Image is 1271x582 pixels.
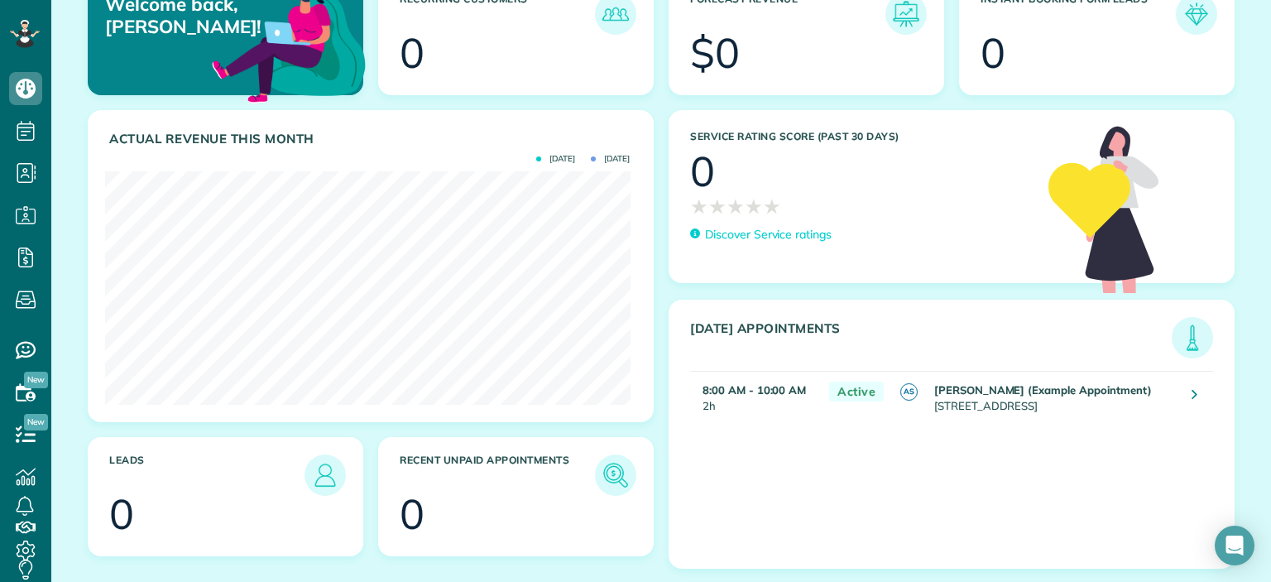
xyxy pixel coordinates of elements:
strong: [PERSON_NAME] (Example Appointment) [934,383,1152,397]
div: 0 [400,32,424,74]
img: icon_unpaid_appointments-47b8ce3997adf2238b356f14209ab4cced10bd1f174958f3ca8f1d0dd7fffeee.png [599,459,632,492]
p: Discover Service ratings [705,226,832,243]
span: New [24,414,48,430]
img: icon_todays_appointments-901f7ab196bb0bea1936b74009e4eb5ffbc2d2711fa7634e0d609ed5ef32b18b.png [1176,321,1209,354]
span: ★ [745,192,763,221]
strong: 8:00 AM - 10:00 AM [703,383,806,397]
div: Open Intercom Messenger [1215,526,1254,565]
span: [DATE] [591,155,630,163]
span: ★ [690,192,708,221]
span: ★ [727,192,745,221]
h3: [DATE] Appointments [690,321,1172,358]
td: [STREET_ADDRESS] [930,371,1180,422]
h3: Actual Revenue this month [109,132,636,147]
a: Discover Service ratings [690,226,832,243]
span: AS [900,383,918,401]
div: 0 [400,493,424,535]
span: Active [829,382,884,402]
div: 0 [690,151,715,192]
h3: Recent unpaid appointments [400,455,595,496]
span: ★ [763,192,781,221]
span: ★ [708,192,727,221]
h3: Leads [109,455,305,496]
div: $0 [690,32,740,74]
span: New [24,372,48,388]
div: 0 [109,493,134,535]
h3: Service Rating score (past 30 days) [690,131,1032,142]
div: 0 [981,32,1005,74]
span: [DATE] [536,155,575,163]
td: 2h [690,371,821,422]
img: icon_leads-1bed01f49abd5b7fead27621c3d59655bb73ed531f8eeb49469d10e621d6b896.png [309,459,342,492]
